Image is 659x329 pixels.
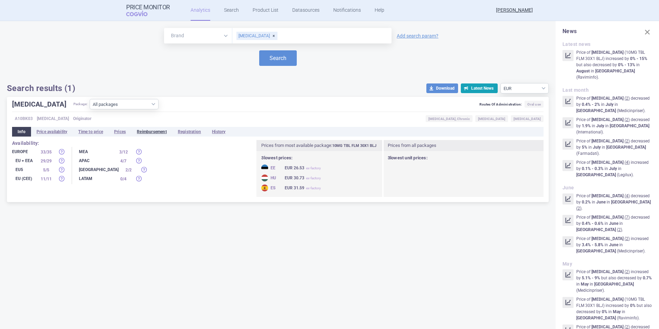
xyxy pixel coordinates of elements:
[643,276,652,280] strong: 0.7%
[582,166,604,171] strong: 0.1% - 0.3%
[625,139,630,143] u: ( 2 )
[73,127,109,137] li: Time to price
[625,215,630,220] u: ( 7 )
[576,296,652,321] p: Price of ( 10MG TBL FLM 30X1 BLJ ) increased by but also decreased by in in ( Raviminfo ) .
[591,193,623,198] strong: [MEDICAL_DATA]
[576,117,652,135] p: Price of decreased by in in ( International ) .
[618,62,635,67] strong: 0% - 13%
[38,176,55,182] div: 11 / 11
[383,140,544,151] h3: Prices from all packages
[7,83,75,93] h1: Search results (1)
[625,96,630,101] u: ( 2 )
[625,117,630,122] u: ( 2 )
[630,56,647,61] strong: 0% - 15%
[576,236,652,254] p: Price of increased by in in ( Medicinpriser ) .
[576,159,652,178] p: Price of increased by in in ( Legilux ) .
[73,99,88,109] span: Package:
[582,145,587,150] strong: 5%
[332,143,376,148] strong: 10MG TBL FLM 30X1 BLJ
[576,69,590,73] strong: August
[261,175,268,181] img: Hungary
[625,236,630,241] u: ( 2 )
[12,175,36,182] div: EU (CEE)
[261,164,282,171] div: EE
[12,157,36,164] div: EU + EEA
[38,149,55,156] div: 33 / 35
[426,83,458,93] button: Download
[606,145,646,150] strong: [GEOGRAPHIC_DATA]
[591,269,623,274] strong: [MEDICAL_DATA]
[115,149,132,156] div: 3 / 12
[596,123,604,128] strong: July
[126,11,157,16] span: COGVIO
[562,87,652,93] h2: Last month
[595,69,635,73] strong: [GEOGRAPHIC_DATA]
[79,148,113,155] div: MEA
[206,127,231,137] li: History
[261,185,268,191] img: Spain
[261,155,378,161] h2: 3 lowest prices:
[73,115,91,122] span: Originator
[591,160,623,165] strong: [MEDICAL_DATA]
[591,50,623,55] strong: [MEDICAL_DATA]
[562,41,652,47] h2: Latest news
[306,176,321,180] span: ex-factory
[562,261,652,267] h2: May
[582,242,604,247] strong: 3.4% - 5.8%
[397,33,438,38] a: Add search param?
[525,101,544,108] span: Oral use
[285,164,321,172] div: EUR 26.53
[388,155,539,161] h2: 3 lowest unit prices:
[591,215,623,220] strong: [MEDICAL_DATA]
[115,176,132,182] div: 0 / 4
[610,123,649,128] strong: [GEOGRAPHIC_DATA]
[79,166,119,173] div: [GEOGRAPHIC_DATA]
[593,145,601,150] strong: July
[285,175,321,182] div: EUR 30.73
[576,193,652,211] p: Price of decreased by in in .
[79,175,113,182] div: LATAM
[37,115,69,122] span: [MEDICAL_DATA]
[12,127,31,137] li: Info
[576,138,652,157] p: Price of decreased by in in ( Farmadati ) .
[261,164,268,171] img: Estonia
[611,200,651,205] strong: [GEOGRAPHIC_DATA]
[38,167,55,173] div: 5 / 5
[236,32,277,40] div: [MEDICAL_DATA]
[12,148,36,155] div: Europe
[630,303,636,308] strong: 0%
[602,309,607,314] strong: 0%
[12,140,256,146] h2: Availability:
[576,214,652,233] p: Price of decreased by in in .
[38,158,55,164] div: 29 / 29
[261,175,282,181] div: HU
[261,185,282,191] div: ES
[596,200,606,205] strong: June
[606,102,614,107] strong: July
[625,269,630,274] u: ( 2 )
[426,115,473,122] span: [MEDICAL_DATA], Chronic
[582,200,591,205] strong: 0.2%
[306,186,321,190] span: ex-factory
[591,236,623,241] strong: [MEDICAL_DATA]
[126,4,170,17] a: Price MonitorCOGVIO
[613,309,621,314] strong: May
[576,227,616,232] strong: [GEOGRAPHIC_DATA]
[461,83,498,93] button: Latest News
[576,206,581,211] u: ( 2 )
[115,158,132,164] div: 4 / 7
[131,127,172,137] li: Reimbursement
[562,185,652,191] h2: June
[109,127,131,137] li: Prices
[582,221,604,226] strong: 0.4% - 0.6%
[576,316,616,320] strong: [GEOGRAPHIC_DATA]
[591,117,623,122] strong: [MEDICAL_DATA]
[594,282,634,287] strong: [GEOGRAPHIC_DATA]
[259,50,297,66] button: Search
[511,115,544,122] span: [MEDICAL_DATA]
[609,242,618,247] strong: June
[582,102,600,107] strong: 0.4% - 2%
[285,185,321,192] div: EUR 31.59
[12,99,73,109] h1: [MEDICAL_DATA]
[617,227,622,232] u: ( 2 )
